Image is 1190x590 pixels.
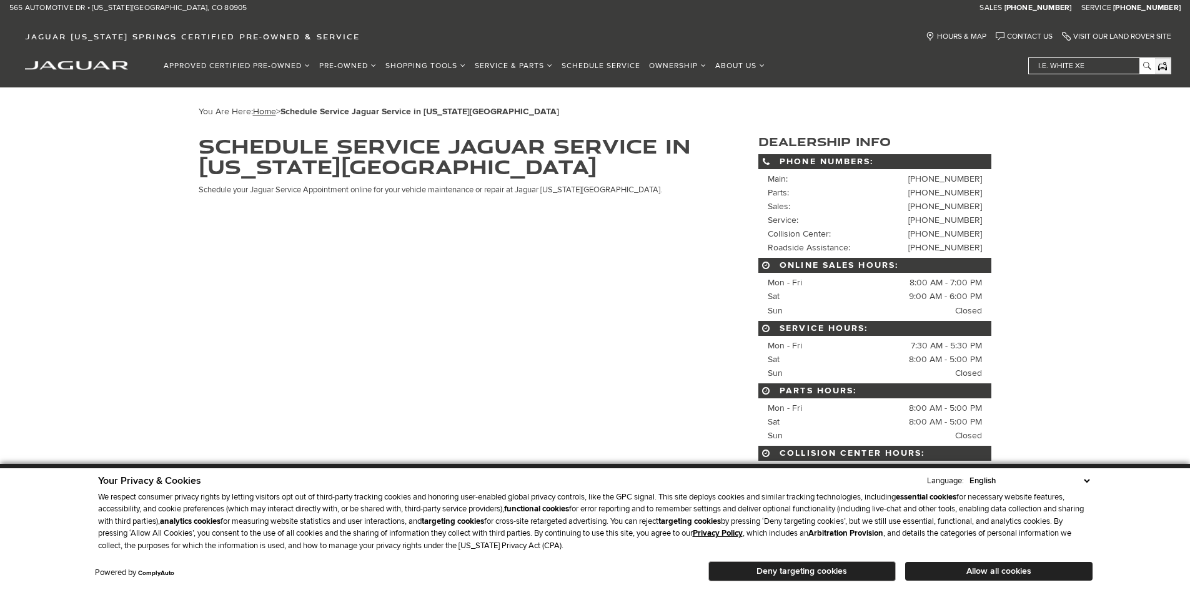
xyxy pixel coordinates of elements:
a: [PHONE_NUMBER] [908,174,982,184]
span: Service Hours: [758,321,991,336]
a: [PHONE_NUMBER] [908,242,982,253]
span: Closed [955,304,982,318]
span: Parts: [768,187,789,198]
span: Online Sales Hours: [758,258,991,273]
span: Parts Hours: [758,383,991,398]
strong: functional cookies [504,504,569,514]
span: Service [1081,3,1111,12]
span: 8:00 AM - 7:00 PM [910,276,982,290]
span: Mon - Fri [768,340,802,351]
span: Mon - Fri [768,277,802,288]
a: Jaguar [US_STATE] Springs Certified Pre-Owned & Service [19,32,366,41]
span: Collision Center: [768,229,831,239]
span: 8:00 AM - 5:00 PM [909,353,982,366]
span: Sun [768,430,783,441]
span: Sales: [768,201,790,212]
a: Approved Certified Pre-Owned [159,55,315,77]
a: [PHONE_NUMBER] [908,229,982,239]
h1: Schedule Service Jaguar Service in [US_STATE][GEOGRAPHIC_DATA] [199,135,721,177]
span: Main: [768,174,788,184]
span: Your Privacy & Cookies [98,474,201,487]
strong: targeting cookies [658,516,721,526]
strong: targeting cookies [422,516,484,526]
span: Service: [768,215,798,225]
span: 8:00 AM - 5:00 PM [909,401,982,415]
a: Privacy Policy [693,528,743,538]
span: Sun [768,368,783,378]
strong: Arbitration Provision [808,528,883,538]
a: Pre-Owned [315,55,381,77]
span: > [253,106,559,117]
a: [PHONE_NUMBER] [908,215,982,225]
strong: analytics cookies [160,516,221,526]
span: Phone Numbers: [758,154,991,169]
img: Jaguar [25,61,128,70]
span: Sat [768,354,780,365]
div: Powered by [95,569,174,577]
span: Closed [955,366,982,380]
a: 565 Automotive Dr • [US_STATE][GEOGRAPHIC_DATA], CO 80905 [9,3,247,13]
p: We respect consumer privacy rights by letting visitors opt out of third-party tracking cookies an... [98,491,1093,553]
h3: Dealership Info [758,135,991,148]
span: You Are Here: [199,106,559,117]
a: Schedule Service [557,55,645,77]
a: Contact Us [996,32,1053,41]
span: Roadside Assistance: [768,242,850,253]
a: [PHONE_NUMBER] [1113,3,1181,13]
span: Closed [955,429,982,443]
p: Schedule your Jaguar Service Appointment online for your vehicle maintenance or repair at Jaguar ... [199,183,721,197]
span: Sat [768,291,780,302]
a: Visit Our Land Rover Site [1062,32,1171,41]
a: Ownership [645,55,711,77]
div: Language: [927,477,964,485]
a: Service & Parts [470,55,557,77]
span: 9:00 AM - 6:00 PM [909,290,982,303]
a: Hours & Map [926,32,986,41]
span: Collision Center Hours: [758,446,991,461]
a: [PHONE_NUMBER] [908,201,982,212]
span: Sales [979,3,1002,12]
a: Home [253,106,276,117]
button: Deny targeting cookies [708,561,896,581]
input: i.e. White XE [1029,58,1154,74]
span: Mon - Fri [768,403,802,413]
span: Sun [768,305,783,316]
span: 8:00 AM - 5:00 PM [909,415,982,429]
span: Jaguar [US_STATE] Springs Certified Pre-Owned & Service [25,32,360,41]
strong: essential cookies [896,492,956,502]
span: Sat [768,416,780,427]
span: 7:30 AM - 5:30 PM [911,339,982,353]
a: ComplyAuto [138,569,174,577]
a: [PHONE_NUMBER] [1004,3,1072,13]
select: Language Select [966,474,1093,487]
strong: Schedule Service Jaguar Service in [US_STATE][GEOGRAPHIC_DATA] [280,106,559,117]
a: [PHONE_NUMBER] [908,187,982,198]
a: Shopping Tools [381,55,470,77]
div: Breadcrumbs [199,106,992,117]
button: Allow all cookies [905,562,1093,581]
nav: Main Navigation [159,55,770,77]
a: jaguar [25,59,128,70]
a: About Us [711,55,770,77]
